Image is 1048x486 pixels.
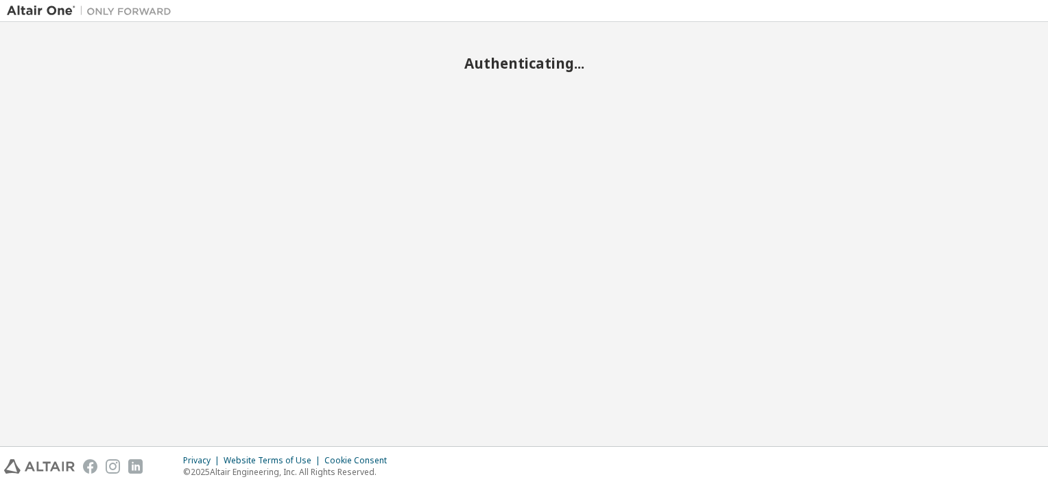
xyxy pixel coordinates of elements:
[7,4,178,18] img: Altair One
[183,455,224,466] div: Privacy
[4,459,75,474] img: altair_logo.svg
[183,466,395,478] p: © 2025 Altair Engineering, Inc. All Rights Reserved.
[224,455,324,466] div: Website Terms of Use
[128,459,143,474] img: linkedin.svg
[7,54,1041,72] h2: Authenticating...
[106,459,120,474] img: instagram.svg
[324,455,395,466] div: Cookie Consent
[83,459,97,474] img: facebook.svg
